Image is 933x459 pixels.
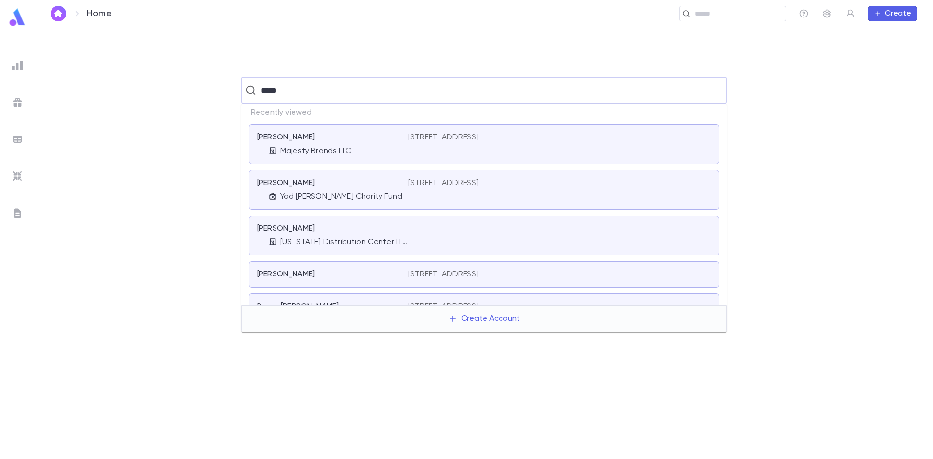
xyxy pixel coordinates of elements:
p: Yad [PERSON_NAME] Charity Fund [280,192,402,202]
p: [PERSON_NAME] [257,178,315,188]
img: home_white.a664292cf8c1dea59945f0da9f25487c.svg [52,10,64,17]
img: reports_grey.c525e4749d1bce6a11f5fe2a8de1b229.svg [12,60,23,71]
p: [STREET_ADDRESS] [408,302,479,311]
p: [STREET_ADDRESS] [408,270,479,279]
img: batches_grey.339ca447c9d9533ef1741baa751efc33.svg [12,134,23,145]
p: [PERSON_NAME] [257,270,315,279]
p: Press, [PERSON_NAME] [257,302,339,311]
p: Home [87,8,112,19]
p: [STREET_ADDRESS] [408,133,479,142]
p: [PERSON_NAME] [257,224,315,234]
p: Majesty Brands LLC [280,146,351,156]
img: letters_grey.7941b92b52307dd3b8a917253454ce1c.svg [12,207,23,219]
button: Create [868,6,917,21]
p: [US_STATE] Distribution Center LLC [280,238,408,247]
button: Create Account [441,309,528,328]
p: [PERSON_NAME] [257,133,315,142]
img: campaigns_grey.99e729a5f7ee94e3726e6486bddda8f1.svg [12,97,23,108]
p: Recently viewed [241,104,727,121]
p: [STREET_ADDRESS] [408,178,479,188]
img: logo [8,8,27,27]
img: imports_grey.530a8a0e642e233f2baf0ef88e8c9fcb.svg [12,170,23,182]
